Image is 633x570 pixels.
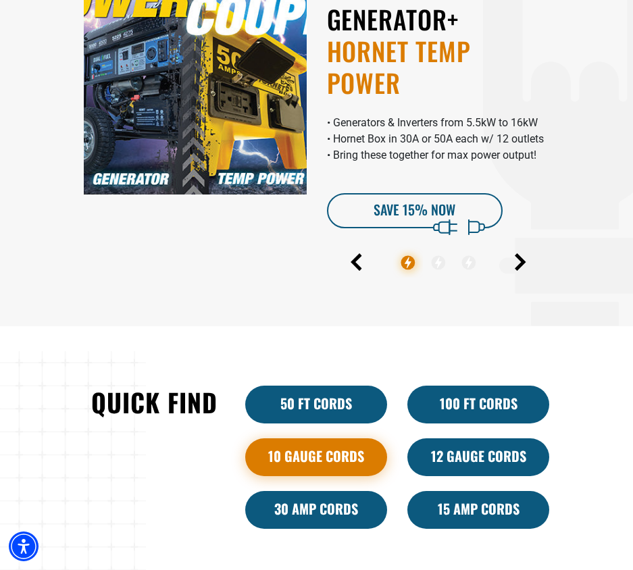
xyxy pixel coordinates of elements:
a: SAVE 15% Now [327,193,503,228]
a: 15 Amp Cords [407,491,549,529]
p: • Generators & Inverters from 5.5kW to 16kW • Hornet Box in 30A or 50A each w/ 12 outlets • Bring... [327,115,550,163]
button: Next [515,253,526,271]
a: 10 Gauge Cords [245,438,387,476]
a: 50 ft cords [245,386,387,423]
button: Previous [351,253,362,271]
a: 12 Gauge Cords [407,438,549,476]
span: HORNET TEMP POWER [327,35,550,99]
a: 30 Amp Cords [245,491,387,529]
h2: Quick Find [84,386,226,419]
a: 100 Ft Cords [407,386,549,423]
div: Accessibility Menu [9,532,39,561]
